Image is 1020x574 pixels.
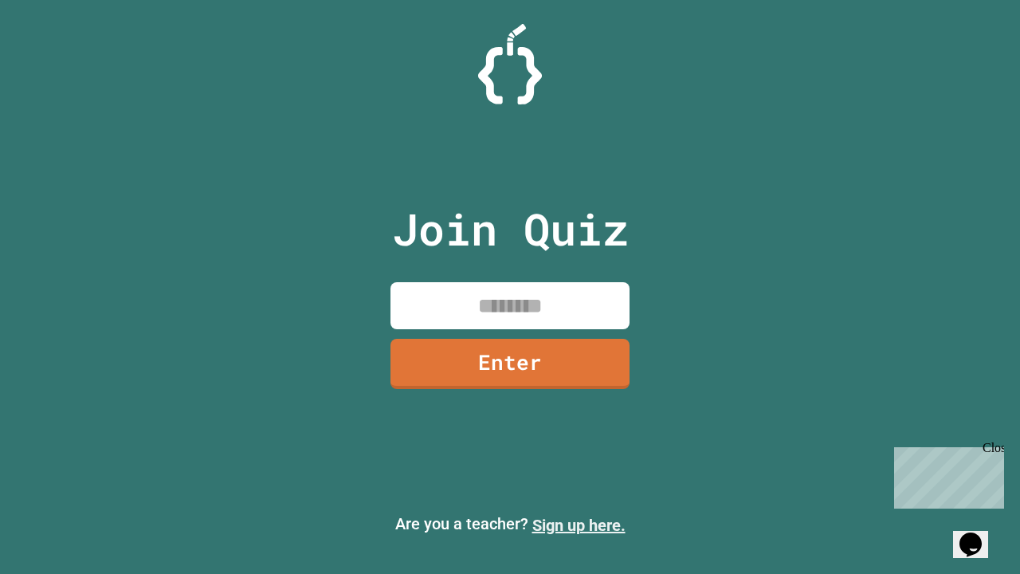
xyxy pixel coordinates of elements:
a: Enter [390,339,630,389]
div: Chat with us now!Close [6,6,110,101]
p: Join Quiz [392,196,629,262]
img: Logo.svg [478,24,542,104]
a: Sign up here. [532,516,626,535]
p: Are you a teacher? [13,512,1007,537]
iframe: chat widget [953,510,1004,558]
iframe: chat widget [888,441,1004,509]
